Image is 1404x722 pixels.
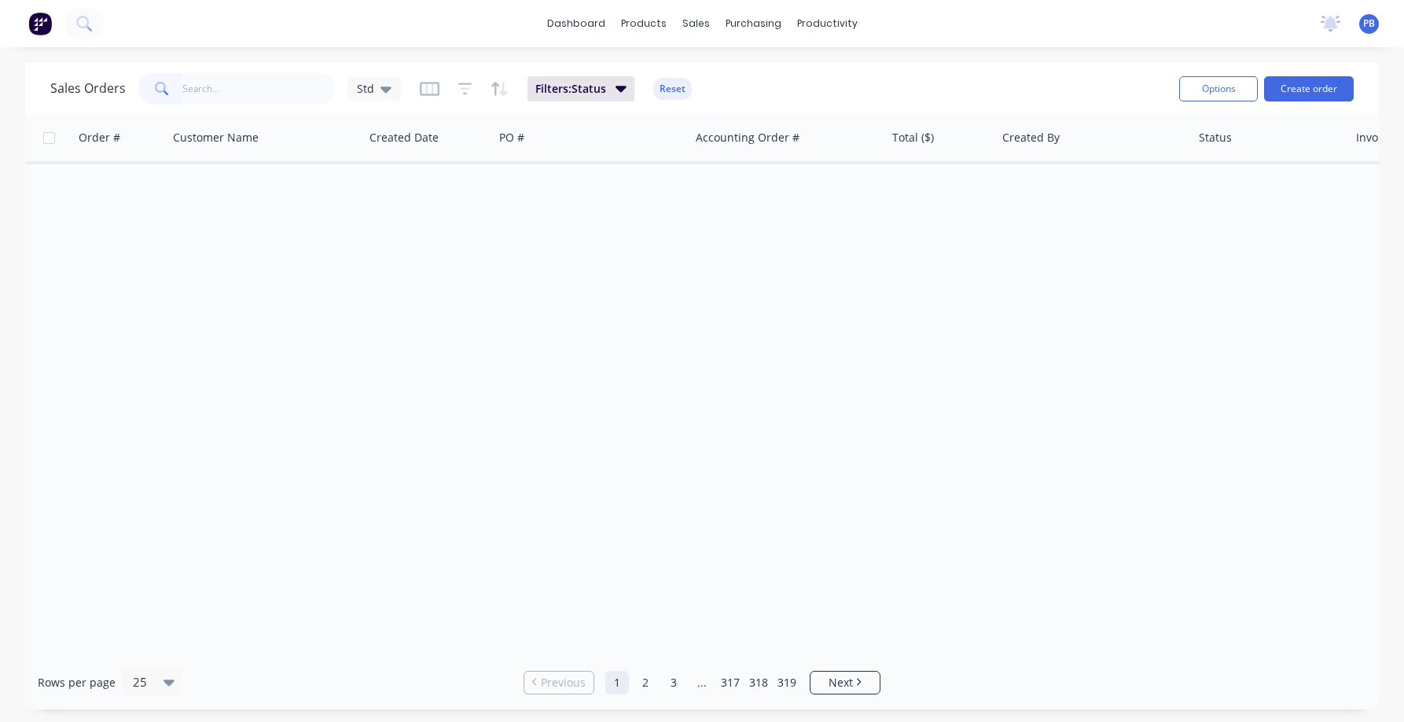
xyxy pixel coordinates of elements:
[541,675,586,691] span: Previous
[1002,130,1060,146] div: Created By
[674,12,718,35] div: sales
[605,671,629,694] a: Page 1 is your current page
[789,12,866,35] div: productivity
[810,675,880,691] a: Next page
[696,130,799,146] div: Accounting Order #
[28,12,52,35] img: Factory
[662,671,685,694] a: Page 3
[1199,130,1232,146] div: Status
[719,671,742,694] a: Page 317
[79,130,120,146] div: Order #
[527,76,634,101] button: Filters:Status
[524,675,594,691] a: Previous page
[775,671,799,694] a: Page 319
[1363,17,1375,31] span: PB
[1264,76,1354,101] button: Create order
[499,130,524,146] div: PO #
[50,81,126,96] h1: Sales Orders
[690,671,714,694] a: Jump forward
[747,671,770,694] a: Page 318
[829,675,853,691] span: Next
[182,73,336,105] input: Search...
[173,130,259,146] div: Customer Name
[535,81,606,97] span: Filters: Status
[718,12,789,35] div: purchasing
[539,12,613,35] a: dashboard
[634,671,657,694] a: Page 2
[892,130,934,146] div: Total ($)
[369,130,439,146] div: Created Date
[613,12,674,35] div: products
[517,671,887,694] ul: Pagination
[357,80,374,97] span: Std
[653,78,692,100] button: Reset
[1179,76,1258,101] button: Options
[38,675,116,691] span: Rows per page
